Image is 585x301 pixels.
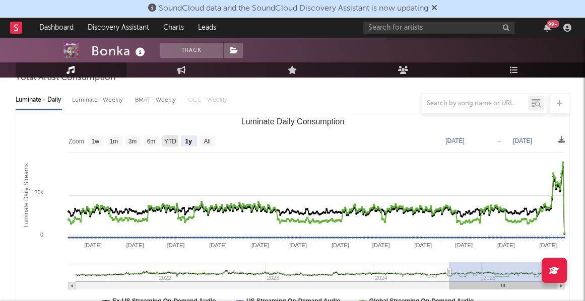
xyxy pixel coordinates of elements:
text: [DATE] [414,242,432,248]
a: Leads [191,18,223,38]
text: 1y [185,138,192,145]
text: All [204,138,210,145]
div: BMAT - Weekly [135,92,178,109]
div: Bonka [91,43,148,59]
text: YTD [164,138,176,145]
text: [DATE] [126,242,144,248]
text: [DATE] [84,242,102,248]
text: [DATE] [497,242,514,248]
div: Luminate - Weekly [72,92,125,109]
text: [DATE] [455,242,473,248]
a: Dashboard [32,18,81,38]
input: Search for artists [363,22,514,34]
text: [DATE] [167,242,184,248]
button: 99+ [544,24,551,32]
text: [DATE] [539,242,557,248]
text: [DATE] [331,242,349,248]
text: 1w [91,138,99,145]
text: Zoom [69,138,84,145]
input: Search by song name or URL [422,100,528,108]
text: [DATE] [513,137,532,144]
text: 1m [109,138,118,145]
span: Dismiss [431,5,437,13]
text: Luminate Daily Consumption [241,117,344,126]
text: 6m [147,138,155,145]
button: Track [160,43,223,58]
text: [DATE] [445,137,465,144]
div: 99 + [547,20,559,28]
text: 0 [40,232,43,238]
text: Luminate Daily Streams [22,163,29,227]
text: [DATE] [209,242,227,248]
text: [DATE] [289,242,307,248]
a: Charts [156,18,191,38]
div: Luminate - Daily [16,92,62,109]
a: Discovery Assistant [81,18,156,38]
span: SoundCloud data and the SoundCloud Discovery Assistant is now updating [159,5,428,13]
span: Total Artist Consumption [16,72,115,84]
text: [DATE] [251,242,269,248]
text: 20k [34,189,43,195]
text: 3m [128,138,137,145]
text: → [496,137,502,144]
text: [DATE] [372,242,389,248]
